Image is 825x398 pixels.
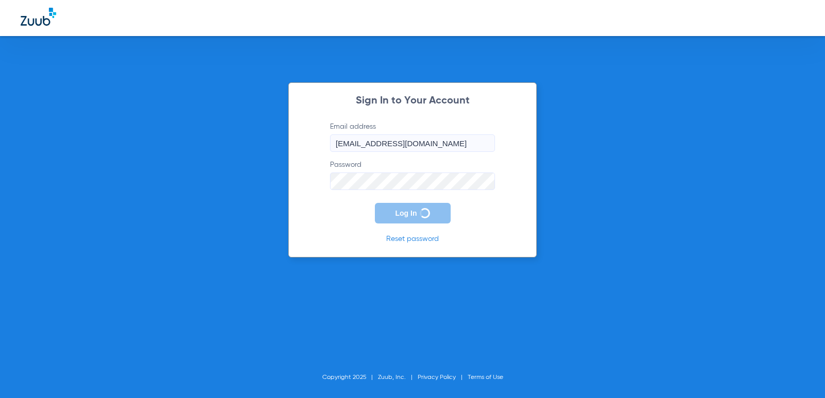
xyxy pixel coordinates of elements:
[418,374,456,380] a: Privacy Policy
[378,372,418,383] li: Zuub, Inc.
[773,349,825,398] iframe: Chat Widget
[395,209,417,217] span: Log In
[21,8,56,26] img: Zuub Logo
[330,172,495,190] input: Password
[375,203,451,223] button: Log In
[330,122,495,152] label: Email address
[468,374,503,380] a: Terms of Use
[322,372,378,383] li: Copyright 2025
[315,96,510,106] h2: Sign In to Your Account
[386,235,439,243] a: Reset password
[330,160,495,190] label: Password
[330,134,495,152] input: Email address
